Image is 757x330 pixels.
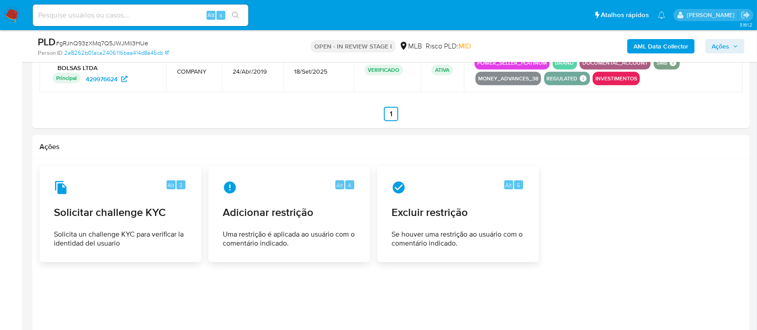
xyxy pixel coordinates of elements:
span: 3.161.2 [739,21,753,28]
span: s [220,11,222,19]
span: Risco PLD: [426,41,471,51]
span: Atalhos rápidos [601,10,649,20]
button: AML Data Collector [627,39,695,53]
button: search-icon [226,9,245,22]
button: Ações [705,39,744,53]
b: AML Data Collector [634,39,688,53]
span: MID [458,41,471,51]
p: OPEN - IN REVIEW STAGE I [311,40,396,53]
h2: Ações [40,142,743,151]
div: MLB [399,41,422,51]
input: Pesquise usuários ou casos... [33,9,248,21]
span: Ações [712,39,729,53]
a: Notificações [658,11,665,19]
b: PLD [38,35,56,49]
a: 2e8262b01aca2406116baa414d8a45cb [64,49,169,57]
span: Alt [207,11,215,19]
a: Sair [741,10,750,20]
p: carlos.guerra@mercadopago.com.br [687,11,738,19]
b: Person ID [38,49,62,57]
span: # gRJnQ93zXMq7Q5JWJMll3HUe [56,39,148,48]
